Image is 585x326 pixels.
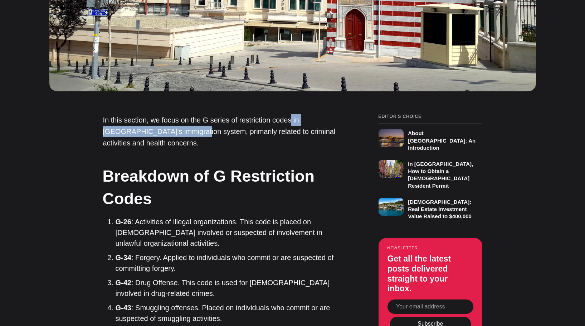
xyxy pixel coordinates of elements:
h3: Get all the latest posts delivered straight to your inbox. [387,254,473,293]
li: : Activities of illegal organizations. This code is placed on [DEMOGRAPHIC_DATA] involved or susp... [116,216,343,249]
li: : Forgery. Applied to individuals who commit or are suspected of committing forgery. [116,252,343,274]
a: [DEMOGRAPHIC_DATA]: Real Estate Investment Value Raised to $400,000 [379,195,482,220]
input: Your email address [387,299,473,314]
a: In [GEOGRAPHIC_DATA], How to Obtain a [DEMOGRAPHIC_DATA] Resident Permit [379,157,482,190]
p: In this section, we focus on the G series of restriction codes in [GEOGRAPHIC_DATA]'s immigration... [103,114,343,149]
h3: About [GEOGRAPHIC_DATA]: An Introduction [408,130,476,151]
small: Editor’s Choice [379,114,482,119]
a: About [GEOGRAPHIC_DATA]: An Introduction [379,123,482,152]
li: : Smuggling offenses. Placed on individuals who commit or are suspected of smuggling activities. [116,302,343,324]
h3: In [GEOGRAPHIC_DATA], How to Obtain a [DEMOGRAPHIC_DATA] Resident Permit [408,161,473,189]
strong: G-34 [116,254,131,262]
strong: G-26 [116,218,131,226]
strong: G-42 [116,279,131,287]
strong: G-43 [116,304,131,312]
li: : Drug Offense. This code is used for [DEMOGRAPHIC_DATA] involved in drug-related crimes. [116,277,343,299]
small: Newsletter [387,246,473,250]
h2: Breakdown of G Restriction Codes [103,165,342,210]
h3: [DEMOGRAPHIC_DATA]: Real Estate Investment Value Raised to $400,000 [408,199,472,220]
